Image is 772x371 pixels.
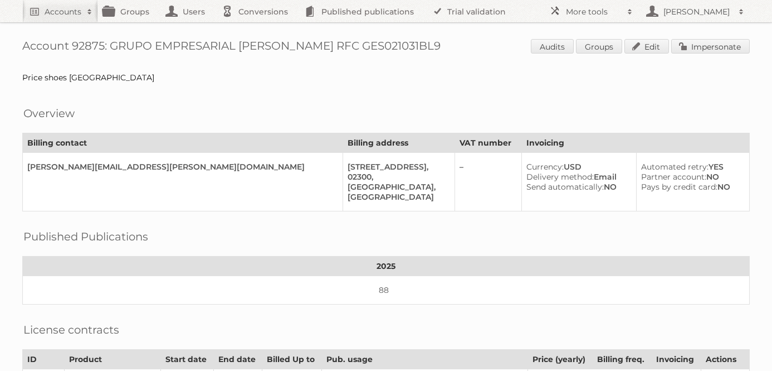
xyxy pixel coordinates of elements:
div: YES [641,162,740,172]
a: Impersonate [671,39,750,54]
td: – [455,153,522,211]
div: NO [641,182,740,192]
th: VAT number [455,133,522,153]
span: Partner account: [641,172,706,182]
th: ID [23,350,65,369]
div: NO [526,182,627,192]
div: [STREET_ADDRESS], [348,162,446,172]
th: Start date [161,350,214,369]
th: Pub. usage [322,350,528,369]
span: Automated retry: [641,162,709,172]
h2: Overview [23,105,75,122]
span: Pays by credit card: [641,182,717,192]
a: Groups [576,39,622,54]
th: Billing address [343,133,455,153]
h2: Accounts [45,6,81,17]
th: Invoicing [652,350,701,369]
th: Billing freq. [593,350,652,369]
div: [GEOGRAPHIC_DATA], [348,182,446,192]
h2: Published Publications [23,228,148,245]
a: Edit [624,39,669,54]
th: 2025 [23,257,750,276]
div: [PERSON_NAME][EMAIL_ADDRESS][PERSON_NAME][DOMAIN_NAME] [27,162,334,172]
th: Price (yearly) [528,350,593,369]
th: Invoicing [522,133,750,153]
h1: Account 92875: GRUPO EMPRESARIAL [PERSON_NAME] RFC GES021031BL9 [22,39,750,56]
th: Billed Up to [262,350,322,369]
h2: License contracts [23,321,119,338]
div: USD [526,162,627,172]
h2: [PERSON_NAME] [661,6,733,17]
div: Price shoes [GEOGRAPHIC_DATA] [22,73,750,83]
span: Currency: [526,162,564,172]
th: Billing contact [23,133,343,153]
span: Send automatically: [526,182,604,192]
td: 88 [23,276,750,305]
div: [GEOGRAPHIC_DATA] [348,192,446,202]
span: Delivery method: [526,172,594,182]
div: Email [526,172,627,182]
th: Actions [701,350,749,369]
th: End date [213,350,262,369]
h2: More tools [566,6,622,17]
div: 02300, [348,172,446,182]
a: Audits [531,39,574,54]
div: NO [641,172,740,182]
th: Product [64,350,161,369]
